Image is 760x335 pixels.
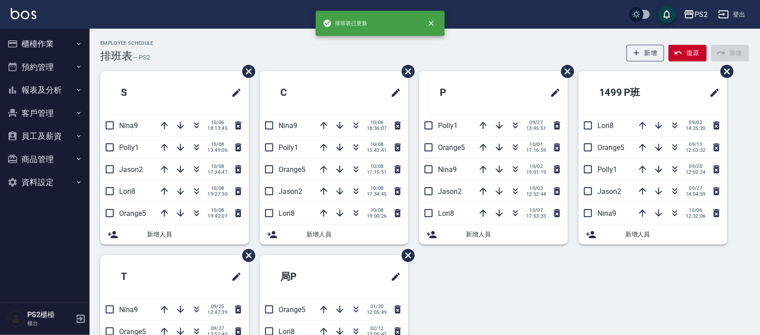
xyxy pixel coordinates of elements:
span: 修改班表的標題 [545,82,561,103]
span: 10/03 [526,185,546,191]
span: 12:32:06 [686,213,706,219]
span: 10/08 [367,185,387,191]
span: 修改班表的標題 [226,266,242,288]
div: 新增人員 [100,224,249,245]
p: 櫃台 [27,319,73,327]
button: 登出 [715,6,749,23]
span: 新增人員 [147,230,242,239]
span: 09/20 [686,163,706,169]
span: 14:04:59 [686,191,706,197]
span: 刪除班表 [236,58,257,85]
h2: 局P [267,261,348,293]
span: 新增人員 [625,230,720,239]
span: 12:03:32 [686,147,706,153]
span: 19:00:26 [367,213,387,219]
span: 10/08 [367,142,387,147]
button: 員工及薪資 [4,125,86,148]
h2: C [267,77,343,109]
span: Orange5 [279,165,305,174]
span: 10/08 [207,185,228,191]
span: 13:45:51 [526,125,546,131]
span: 新增人員 [466,230,561,239]
img: Person [7,310,25,328]
span: 12:52:44 [526,191,546,197]
span: 10/06 [367,120,387,125]
h2: P [426,77,502,109]
span: 17:16:59 [526,147,546,153]
span: 10/06 [686,207,706,213]
span: 修改班表的標題 [385,82,401,103]
span: 10/08 [207,207,228,213]
span: 10/07 [526,207,546,213]
h2: S [107,77,183,109]
span: Lori8 [438,209,454,218]
span: 14:25:20 [686,125,706,131]
button: 客戶管理 [4,102,86,125]
span: Polly1 [119,143,139,152]
div: 新增人員 [419,224,568,245]
span: Nina9 [438,165,457,174]
h2: 1499 P班 [586,77,679,109]
span: 修改班表的標題 [226,82,242,103]
span: 19:01:19 [526,169,546,175]
span: 12:05:49 [367,309,387,315]
span: 10/08 [367,207,387,213]
span: Orange5 [597,143,624,152]
img: Logo [11,8,36,19]
h3: 排班表 [100,50,133,62]
span: Orange5 [438,143,465,152]
span: Lori8 [119,187,135,196]
h5: PS2櫃檯 [27,310,73,319]
button: 新增 [627,45,665,61]
span: Nina9 [279,121,297,130]
span: 19:27:30 [207,191,228,197]
span: Nina9 [119,121,138,130]
div: PS2 [695,9,708,20]
button: 櫃檯作業 [4,32,86,56]
button: close [421,13,441,33]
span: Jason2 [279,187,302,196]
span: 10/08 [367,163,387,169]
span: 09/02 [686,120,706,125]
span: 12:47:39 [207,309,228,315]
button: 商品管理 [4,148,86,171]
button: 復原 [669,45,707,61]
span: 10/01 [526,142,546,147]
span: 排班表已更新 [323,19,368,28]
div: 新增人員 [260,224,408,245]
span: 刪除班表 [395,242,416,269]
span: 刪除班表 [236,242,257,269]
span: 09/27 [686,185,706,191]
span: Nina9 [119,305,138,314]
span: 修改班表的標題 [385,266,401,288]
span: Jason2 [438,187,462,196]
span: 10/06 [207,120,228,125]
span: 10/08 [207,142,228,147]
span: 09/25 [207,304,228,309]
button: PS2 [680,5,711,24]
span: 09/27 [526,120,546,125]
div: 新增人員 [579,224,727,245]
span: Polly1 [438,121,458,130]
span: 12:02:24 [686,169,706,175]
h2: T [107,261,183,293]
span: 10/08 [207,163,228,169]
span: 10/02 [526,163,546,169]
button: save [658,5,676,23]
span: Jason2 [119,165,143,174]
span: 13:49:06 [207,147,228,153]
span: Polly1 [279,143,298,152]
span: 18:36:07 [367,125,387,131]
span: 02/12 [367,326,387,331]
span: 17:15:51 [367,169,387,175]
span: Nina9 [597,209,616,218]
span: 17:34:47 [207,169,228,175]
span: 09/27 [207,326,228,331]
span: Polly1 [597,165,617,174]
span: 17:34:45 [367,191,387,197]
span: Lori8 [279,209,295,218]
span: Jason2 [597,187,621,196]
span: 01/20 [367,304,387,309]
span: 修改班表的標題 [704,82,720,103]
span: Orange5 [119,209,146,218]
